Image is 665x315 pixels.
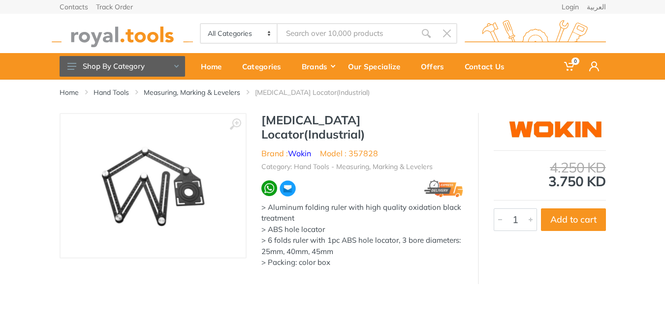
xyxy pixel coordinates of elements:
[144,87,240,97] a: Measuring, Marking & Levelers
[341,56,414,77] div: Our Specialize
[96,3,133,10] a: Track Order
[571,57,579,65] span: 0
[255,87,384,97] li: [MEDICAL_DATA] Locator(Industrial)
[261,113,463,142] h1: [MEDICAL_DATA] Locator(Industrial)
[194,56,235,77] div: Home
[91,124,215,248] img: Royal Tools - Trepanning Locator(Industrial)
[288,148,311,158] a: Wokin
[424,180,463,197] img: express.png
[261,202,463,268] div: > Aluminum folding ruler with high quality oxidation black treatment > ABS hole locator > 6 folds...
[52,20,193,47] img: royal.tools Logo
[60,56,185,77] button: Shop By Category
[261,162,433,172] li: Category: Hand Tools - Measuring, Marking & Levelers
[541,208,606,231] button: Add to cart
[414,56,458,77] div: Offers
[60,87,79,97] a: Home
[320,147,378,159] li: Model : 357828
[494,161,606,188] div: 3.750 KD
[60,3,88,10] a: Contacts
[587,3,606,10] a: العربية
[278,23,415,44] input: Site search
[562,3,579,10] a: Login
[465,20,606,47] img: royal.tools Logo
[194,53,235,80] a: Home
[494,161,606,174] div: 4.250 KD
[414,53,458,80] a: Offers
[279,180,296,197] img: ma.webp
[235,56,295,77] div: Categories
[261,180,277,196] img: wa.webp
[261,147,311,159] li: Brand :
[235,53,295,80] a: Categories
[507,118,606,143] img: Wokin
[60,87,606,97] nav: breadcrumb
[341,53,414,80] a: Our Specialize
[295,56,341,77] div: Brands
[557,53,582,80] a: 0
[458,56,518,77] div: Contact Us
[201,24,278,43] select: Category
[458,53,518,80] a: Contact Us
[94,87,129,97] a: Hand Tools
